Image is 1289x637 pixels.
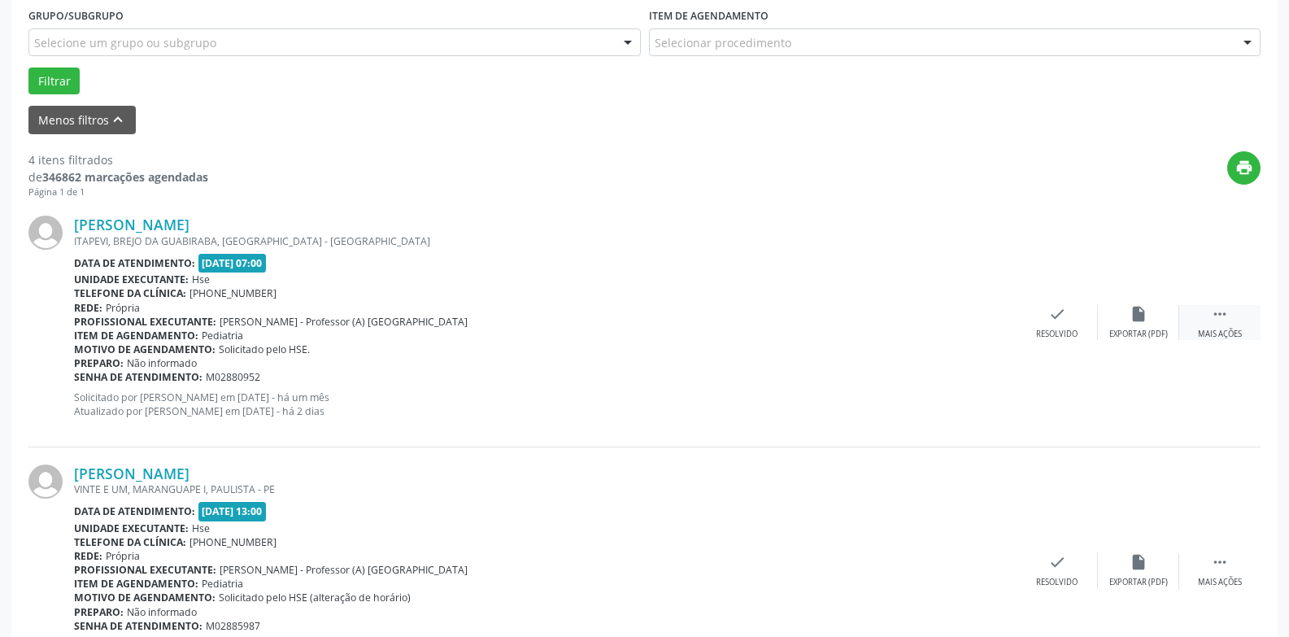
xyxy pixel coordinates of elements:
span: [PHONE_NUMBER] [189,286,277,300]
span: Solicitado pelo HSE. [219,342,310,356]
span: Não informado [127,605,197,619]
label: Grupo/Subgrupo [28,3,124,28]
button: Menos filtroskeyboard_arrow_up [28,106,136,134]
div: Página 1 de 1 [28,185,208,199]
a: [PERSON_NAME] [74,465,189,482]
b: Telefone da clínica: [74,286,186,300]
div: ITAPEVI, BREJO DA GUABIRABA, [GEOGRAPHIC_DATA] - [GEOGRAPHIC_DATA] [74,234,1017,248]
div: VINTE E UM, MARANGUAPE I, PAULISTA - PE [74,482,1017,496]
label: Item de agendamento [649,3,769,28]
span: [PERSON_NAME] - Professor (A) [GEOGRAPHIC_DATA] [220,563,468,577]
i:  [1211,305,1229,323]
b: Senha de atendimento: [74,619,202,633]
span: [PHONE_NUMBER] [189,535,277,549]
i: check [1048,553,1066,571]
div: Mais ações [1198,577,1242,588]
b: Data de atendimento: [74,504,195,518]
span: M02885987 [206,619,260,633]
b: Rede: [74,301,102,315]
i: check [1048,305,1066,323]
b: Unidade executante: [74,521,189,535]
span: Própria [106,301,140,315]
div: 4 itens filtrados [28,151,208,168]
b: Rede: [74,549,102,563]
span: [DATE] 07:00 [198,254,267,273]
div: de [28,168,208,185]
i: insert_drive_file [1130,305,1147,323]
a: [PERSON_NAME] [74,216,189,233]
b: Item de agendamento: [74,329,198,342]
p: Solicitado por [PERSON_NAME] em [DATE] - há um mês Atualizado por [PERSON_NAME] em [DATE] - há 2 ... [74,390,1017,418]
b: Telefone da clínica: [74,535,186,549]
b: Preparo: [74,356,124,370]
b: Preparo: [74,605,124,619]
span: [DATE] 13:00 [198,502,267,521]
span: Solicitado pelo HSE (alteração de horário) [219,591,411,604]
i:  [1211,553,1229,571]
button: print [1227,151,1261,185]
span: Hse [192,521,210,535]
b: Profissional executante: [74,315,216,329]
span: Pediatria [202,577,243,591]
span: Selecionar procedimento [655,34,791,51]
span: [PERSON_NAME] - Professor (A) [GEOGRAPHIC_DATA] [220,315,468,329]
b: Senha de atendimento: [74,370,202,384]
img: img [28,216,63,250]
b: Item de agendamento: [74,577,198,591]
strong: 346862 marcações agendadas [42,169,208,185]
button: Filtrar [28,68,80,95]
div: Exportar (PDF) [1109,329,1168,340]
span: Hse [192,273,210,286]
b: Profissional executante: [74,563,216,577]
img: img [28,465,63,499]
span: Selecione um grupo ou subgrupo [34,34,216,51]
div: Resolvido [1036,329,1078,340]
i: keyboard_arrow_up [109,111,127,129]
span: Própria [106,549,140,563]
span: M02880952 [206,370,260,384]
b: Motivo de agendamento: [74,591,216,604]
div: Exportar (PDF) [1109,577,1168,588]
div: Mais ações [1198,329,1242,340]
span: Pediatria [202,329,243,342]
div: Resolvido [1036,577,1078,588]
b: Data de atendimento: [74,256,195,270]
i: print [1235,159,1253,177]
b: Unidade executante: [74,273,189,286]
i: insert_drive_file [1130,553,1147,571]
b: Motivo de agendamento: [74,342,216,356]
span: Não informado [127,356,197,370]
